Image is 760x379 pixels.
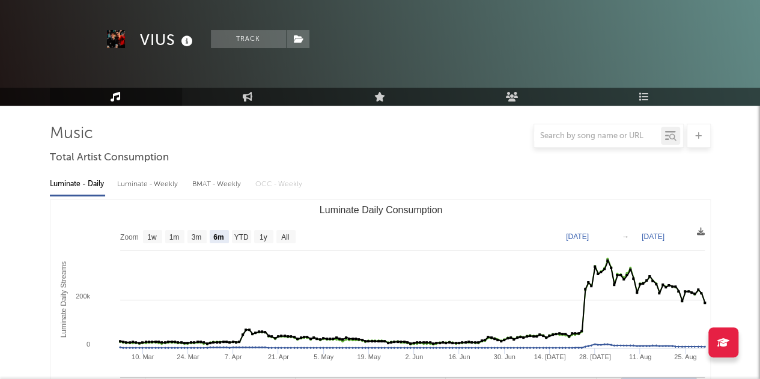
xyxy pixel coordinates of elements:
div: VIUS [140,30,196,50]
text: 0 [86,341,90,348]
text: 11. Aug [628,353,651,360]
div: Luminate - Daily [50,174,105,195]
text: Zoom [120,233,139,241]
input: Search by song name or URL [534,132,661,141]
text: [DATE] [642,232,664,241]
text: 7. Apr [224,353,242,360]
text: 24. Mar [177,353,199,360]
button: Track [211,30,286,48]
text: 30. Jun [493,353,515,360]
text: 2. Jun [405,353,423,360]
text: 14. [DATE] [534,353,565,360]
text: 1m [169,233,179,241]
text: 21. Apr [267,353,288,360]
text: 1w [147,233,157,241]
text: YTD [234,233,248,241]
text: 200k [76,293,90,300]
text: Luminate Daily Consumption [319,205,442,215]
span: Total Artist Consumption [50,151,169,165]
text: 16. Jun [448,353,470,360]
text: 10. Mar [131,353,154,360]
text: 3m [191,233,201,241]
div: Luminate - Weekly [117,174,180,195]
text: 25. Aug [674,353,696,360]
text: 6m [213,233,223,241]
div: BMAT - Weekly [192,174,243,195]
text: 28. [DATE] [579,353,610,360]
text: 19. May [357,353,381,360]
text: → [622,232,629,241]
text: [DATE] [566,232,589,241]
text: All [281,233,289,241]
text: Luminate Daily Streams [59,261,67,338]
text: 5. May [314,353,334,360]
text: 1y [259,233,267,241]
